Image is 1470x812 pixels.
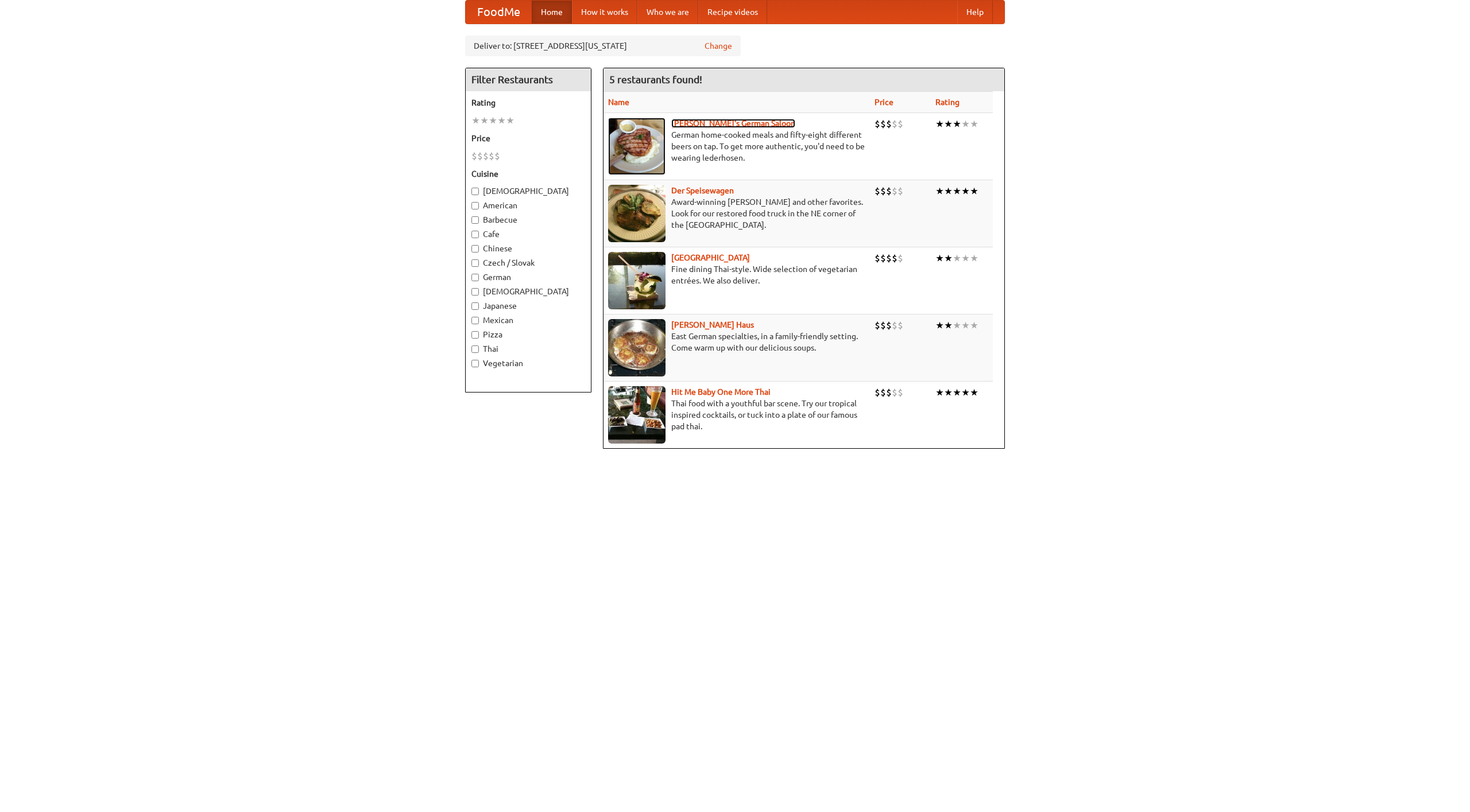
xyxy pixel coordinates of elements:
input: [DEMOGRAPHIC_DATA] [471,188,479,195]
li: ★ [944,319,953,332]
li: $ [875,118,880,130]
li: ★ [480,114,489,127]
input: Cafe [471,231,479,238]
a: [PERSON_NAME]'s German Saloon [671,119,795,128]
input: American [471,202,479,209]
label: Cafe [471,228,585,240]
li: $ [892,252,898,265]
a: Recipe videos [698,1,767,24]
img: kohlhaus.jpg [608,319,666,376]
li: ★ [970,252,978,265]
li: ★ [961,118,970,130]
a: Rating [935,98,960,107]
label: Chinese [471,243,585,254]
li: $ [886,252,892,265]
label: [DEMOGRAPHIC_DATA] [471,185,585,197]
li: $ [898,319,903,332]
li: $ [875,185,880,197]
h4: Filter Restaurants [466,68,591,91]
input: Vegetarian [471,360,479,367]
li: $ [471,150,477,162]
p: German home-cooked meals and fifty-eight different beers on tap. To get more authentic, you'd nee... [608,129,865,164]
p: East German specialties, in a family-friendly setting. Come warm up with our delicious soups. [608,331,865,353]
li: ★ [506,114,514,127]
a: Name [608,98,629,107]
a: Price [875,98,893,107]
a: [PERSON_NAME] Haus [671,320,754,329]
li: ★ [935,319,944,332]
img: satay.jpg [608,252,666,309]
p: Award-winning [PERSON_NAME] and other favorites. Look for our restored food truck in the NE corne... [608,196,865,231]
li: $ [875,319,880,332]
a: Help [957,1,993,24]
li: $ [489,150,494,162]
li: ★ [953,252,961,265]
li: $ [875,386,880,399]
li: ★ [961,252,970,265]
a: Der Speisewagen [671,186,734,195]
label: American [471,200,585,211]
a: Hit Me Baby One More Thai [671,387,771,397]
li: ★ [944,386,953,399]
label: Pizza [471,329,585,340]
li: ★ [961,386,970,399]
li: ★ [497,114,506,127]
li: $ [880,319,886,332]
li: ★ [970,185,978,197]
li: ★ [953,319,961,332]
h5: Cuisine [471,168,585,180]
li: ★ [970,118,978,130]
p: Thai food with a youthful bar scene. Try our tropical inspired cocktails, or tuck into a plate of... [608,398,865,432]
li: ★ [970,386,978,399]
img: babythai.jpg [608,386,666,444]
ng-pluralize: 5 restaurants found! [609,74,702,85]
img: speisewagen.jpg [608,185,666,242]
a: Change [705,40,732,52]
input: Mexican [471,317,479,324]
li: ★ [935,252,944,265]
li: $ [880,252,886,265]
li: $ [880,185,886,197]
li: $ [886,185,892,197]
a: FoodMe [466,1,532,24]
li: $ [892,185,898,197]
li: $ [886,118,892,130]
li: ★ [953,185,961,197]
a: Who we are [637,1,698,24]
li: ★ [961,185,970,197]
a: How it works [572,1,637,24]
input: Czech / Slovak [471,259,479,267]
div: Deliver to: [STREET_ADDRESS][US_STATE] [465,36,741,56]
li: ★ [935,185,944,197]
label: Thai [471,343,585,355]
label: Vegetarian [471,358,585,369]
li: $ [892,386,898,399]
input: German [471,274,479,281]
li: ★ [944,252,953,265]
label: German [471,271,585,283]
li: $ [494,150,500,162]
li: $ [892,319,898,332]
a: Home [532,1,572,24]
li: $ [886,319,892,332]
input: Chinese [471,245,479,252]
li: $ [898,118,903,130]
h5: Price [471,133,585,144]
label: [DEMOGRAPHIC_DATA] [471,286,585,297]
li: ★ [489,114,497,127]
input: Barbecue [471,216,479,224]
label: Czech / Slovak [471,257,585,269]
li: $ [898,386,903,399]
li: $ [880,118,886,130]
input: Pizza [471,331,479,339]
label: Mexican [471,314,585,326]
input: Japanese [471,302,479,310]
img: esthers.jpg [608,118,666,175]
li: $ [477,150,483,162]
li: ★ [961,319,970,332]
input: Thai [471,345,479,353]
p: Fine dining Thai-style. Wide selection of vegetarian entrées. We also deliver. [608,263,865,286]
